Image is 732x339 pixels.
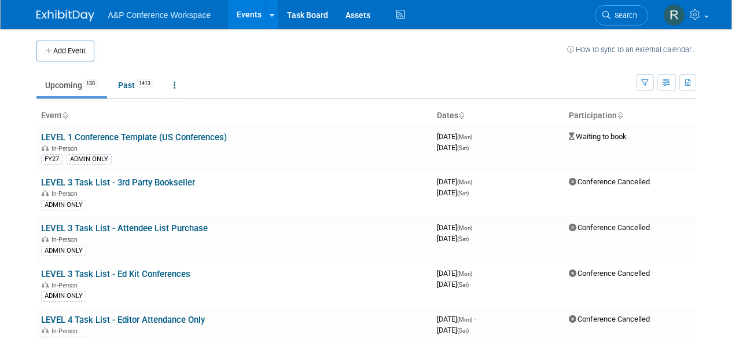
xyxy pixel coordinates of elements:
span: 1413 [135,79,154,88]
span: In-Person [52,282,81,289]
span: (Sat) [457,282,469,288]
span: 130 [83,79,98,88]
span: [DATE] [437,188,469,197]
span: Conference Cancelled [569,269,650,278]
th: Participation [564,106,696,126]
a: Sort by Start Date [458,111,464,120]
img: In-Person Event [42,145,49,151]
span: (Mon) [457,179,472,185]
span: (Mon) [457,225,472,231]
img: Ryan Dradzynski [663,4,685,26]
a: Search [595,5,648,25]
span: - [474,177,476,186]
span: - [474,132,476,141]
span: (Mon) [457,316,472,323]
span: In-Person [52,327,81,335]
span: (Sat) [457,190,469,196]
img: In-Person Event [42,282,49,287]
a: LEVEL 3 Task List - Attendee List Purchase [41,223,208,234]
button: Add Event [36,41,94,61]
span: [DATE] [437,132,476,141]
span: (Sat) [457,236,469,242]
span: (Sat) [457,145,469,151]
span: [DATE] [437,315,476,323]
img: In-Person Event [42,236,49,242]
span: (Mon) [457,271,472,277]
th: Dates [432,106,564,126]
img: ExhibitDay [36,10,94,21]
span: In-Person [52,145,81,152]
span: Conference Cancelled [569,177,650,186]
span: (Mon) [457,134,472,140]
th: Event [36,106,432,126]
span: - [474,269,476,278]
a: Upcoming130 [36,74,107,96]
span: [DATE] [437,177,476,186]
a: LEVEL 1 Conference Template (US Conferences) [41,132,227,143]
div: ADMIN ONLY [41,246,86,256]
div: FY27 [41,154,62,165]
span: A&P Conference Workspace [108,10,211,20]
span: [DATE] [437,223,476,232]
a: Sort by Participation Type [617,111,623,120]
img: In-Person Event [42,190,49,196]
a: LEVEL 4 Task List - Editor Attendance Only [41,315,205,325]
a: LEVEL 3 Task List - Ed Kit Conferences [41,269,190,279]
div: ADMIN ONLY [41,200,86,210]
span: - [474,223,476,232]
img: In-Person Event [42,327,49,333]
span: - [474,315,476,323]
span: Conference Cancelled [569,315,650,323]
div: ADMIN ONLY [41,291,86,301]
a: How to sync to an external calendar... [567,45,696,54]
span: [DATE] [437,280,469,289]
a: Past1413 [109,74,163,96]
span: [DATE] [437,269,476,278]
a: LEVEL 3 Task List - 3rd Party Bookseller [41,177,195,188]
span: [DATE] [437,143,469,152]
span: [DATE] [437,234,469,243]
span: (Sat) [457,327,469,334]
div: ADMIN ONLY [67,154,112,165]
span: Conference Cancelled [569,223,650,232]
a: Sort by Event Name [62,111,68,120]
span: Search [610,11,637,20]
span: Waiting to book [569,132,627,141]
span: In-Person [52,190,81,198]
span: [DATE] [437,326,469,334]
span: In-Person [52,236,81,243]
